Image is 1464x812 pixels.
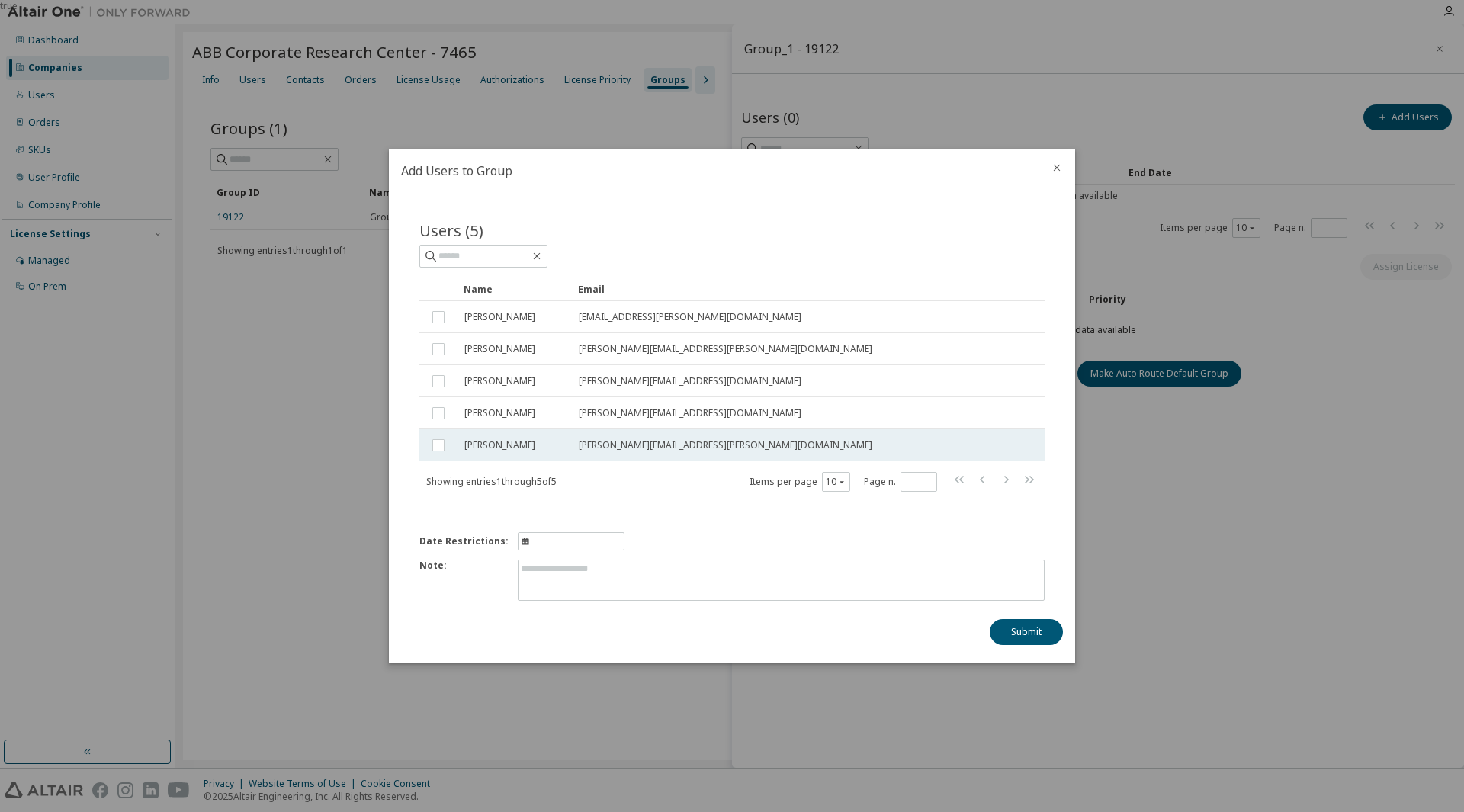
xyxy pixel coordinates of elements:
button: close [1051,162,1063,174]
label: Note: [419,560,509,601]
button: Submit [990,619,1063,645]
span: [PERSON_NAME] [464,311,535,323]
div: Email [578,277,926,301]
span: [EMAIL_ADDRESS][PERSON_NAME][DOMAIN_NAME] [579,311,801,323]
label: Date Restrictions: [419,535,509,547]
span: [PERSON_NAME][EMAIL_ADDRESS][DOMAIN_NAME] [579,375,801,387]
span: Showing entries 1 through 5 of 5 [426,474,557,487]
button: information [518,532,624,550]
span: [PERSON_NAME] [464,439,535,451]
button: 10 [826,475,846,487]
span: [PERSON_NAME] [464,407,535,419]
div: Name [464,277,566,301]
span: [PERSON_NAME][EMAIL_ADDRESS][PERSON_NAME][DOMAIN_NAME] [579,439,872,451]
span: [PERSON_NAME][EMAIL_ADDRESS][DOMAIN_NAME] [579,407,801,419]
span: Page n. [864,471,937,491]
span: [PERSON_NAME] [464,343,535,355]
h2: Add Users to Group [389,149,1039,192]
span: Items per page [750,471,850,491]
span: [PERSON_NAME][EMAIL_ADDRESS][PERSON_NAME][DOMAIN_NAME] [579,343,872,355]
span: Users (5) [419,220,483,241]
span: [PERSON_NAME] [464,375,535,387]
